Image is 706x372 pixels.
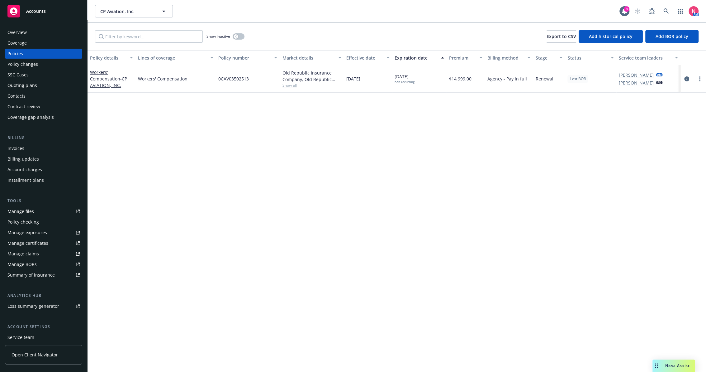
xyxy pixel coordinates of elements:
div: Manage claims [7,249,39,259]
button: Export to CSV [547,30,576,43]
a: Report a Bug [646,5,658,17]
button: Market details [280,50,344,65]
span: Lost BOR [570,76,585,82]
a: Coverage [5,38,82,48]
button: Add historical policy [579,30,643,43]
button: Add BOR policy [645,30,699,43]
span: Show all [282,83,341,88]
a: Start snowing [631,5,644,17]
a: Coverage gap analysis [5,112,82,122]
div: Contract review [7,102,40,112]
a: Overview [5,27,82,37]
div: Manage BORs [7,259,37,269]
span: Nova Assist [665,363,690,368]
div: non-recurring [395,80,415,84]
button: Premium [447,50,485,65]
div: Service team [7,332,34,342]
img: photo [689,6,699,16]
input: Filter by keyword... [95,30,203,43]
button: Policy number [216,50,280,65]
button: Nova Assist [652,360,695,372]
div: Contacts [7,91,26,101]
div: Billing [5,135,82,141]
span: $14,999.00 [449,75,471,82]
a: Invoices [5,143,82,153]
span: Add historical policy [589,33,633,39]
div: Billing updates [7,154,39,164]
span: Export to CSV [547,33,576,39]
div: Manage exposures [7,228,47,238]
span: CP Aviation, Inc. [100,8,154,15]
button: Effective date [344,50,392,65]
button: Lines of coverage [135,50,216,65]
div: Policy details [90,55,126,61]
button: Stage [533,50,565,65]
a: [PERSON_NAME] [619,80,654,86]
div: Account settings [5,324,82,330]
a: Installment plans [5,175,82,185]
button: Policy details [88,50,135,65]
a: Accounts [5,2,82,20]
a: Manage exposures [5,228,82,238]
button: Billing method [485,50,533,65]
a: Manage certificates [5,238,82,248]
div: Loss summary generator [7,301,59,311]
div: Lines of coverage [138,55,206,61]
button: Status [565,50,616,65]
a: Policy checking [5,217,82,227]
a: Quoting plans [5,80,82,90]
a: Contract review [5,102,82,112]
button: Expiration date [392,50,447,65]
div: Invoices [7,143,24,153]
span: Agency - Pay in full [487,75,527,82]
div: Analytics hub [5,292,82,299]
div: Effective date [346,55,382,61]
a: Account charges [5,165,82,175]
a: Loss summary generator [5,301,82,311]
div: Quoting plans [7,80,37,90]
span: 0CAV03502513 [218,75,249,82]
div: Market details [282,55,334,61]
span: Show inactive [206,34,230,39]
div: Manage certificates [7,238,48,248]
a: Summary of insurance [5,270,82,280]
div: Policy checking [7,217,39,227]
div: Summary of insurance [7,270,55,280]
a: Manage BORs [5,259,82,269]
a: Policy changes [5,59,82,69]
div: Expiration date [395,55,437,61]
button: CP Aviation, Inc. [95,5,173,17]
a: SSC Cases [5,70,82,80]
a: Service team [5,332,82,342]
div: Service team leaders [619,55,671,61]
button: Service team leaders [616,50,680,65]
div: Account charges [7,165,42,175]
div: Premium [449,55,476,61]
div: Manage files [7,206,34,216]
div: Status [567,55,607,61]
span: [DATE] [346,75,360,82]
div: SSC Cases [7,70,29,80]
a: circleInformation [683,75,690,83]
div: Billing method [487,55,524,61]
a: Manage files [5,206,82,216]
span: Accounts [26,9,46,14]
a: Search [660,5,672,17]
span: Renewal [535,75,553,82]
a: Workers' Compensation [90,69,127,88]
a: Switch app [674,5,687,17]
div: Drag to move [652,360,660,372]
div: Stage [535,55,556,61]
a: Contacts [5,91,82,101]
div: Coverage gap analysis [7,112,54,122]
div: Policy changes [7,59,38,69]
div: Coverage [7,38,27,48]
a: Manage claims [5,249,82,259]
a: more [696,75,704,83]
div: 8 [624,6,629,12]
a: Policies [5,49,82,59]
a: Workers' Compensation [138,75,213,82]
div: Overview [7,27,27,37]
a: Billing updates [5,154,82,164]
